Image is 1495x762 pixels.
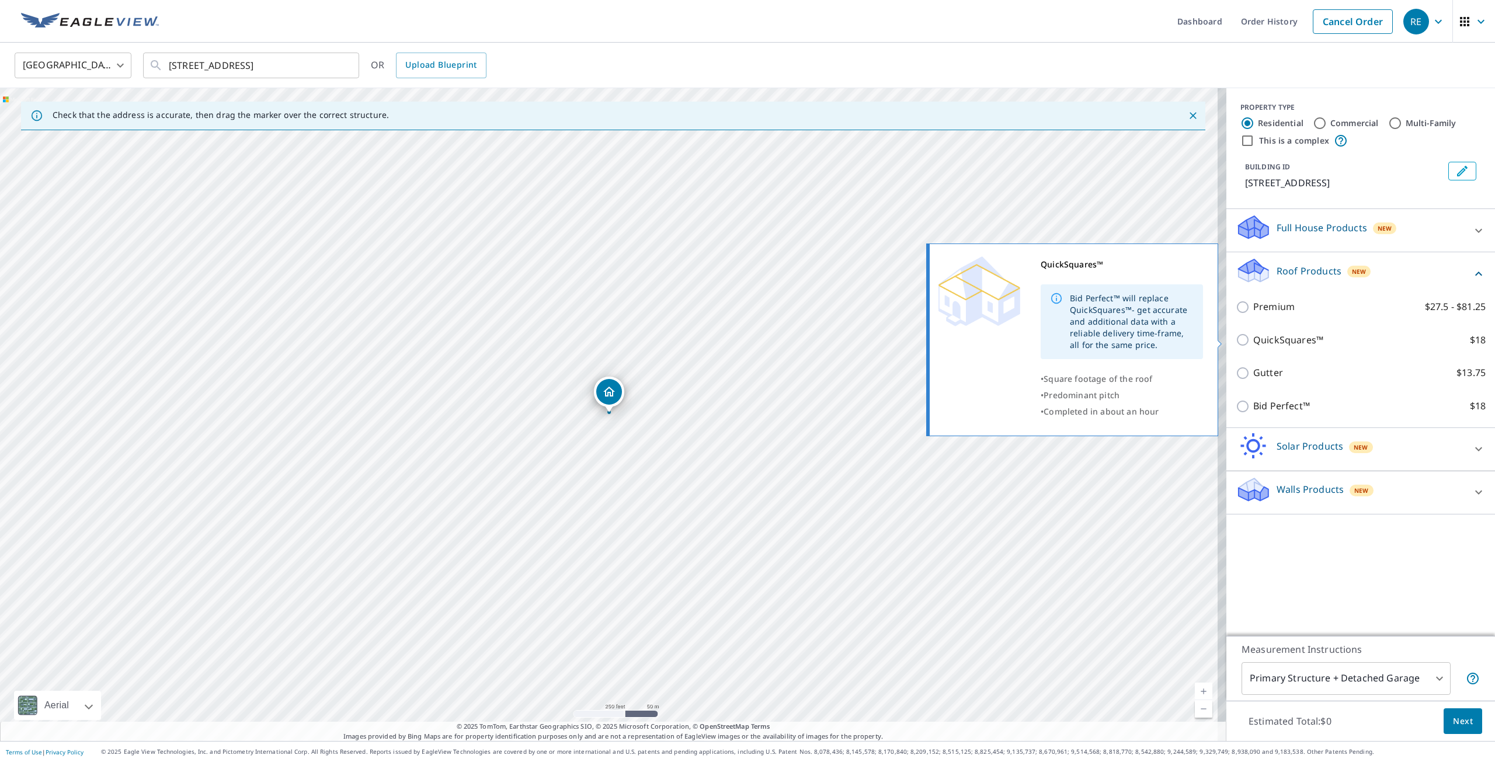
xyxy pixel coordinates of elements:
[1041,387,1203,403] div: •
[6,748,42,756] a: Terms of Use
[396,53,486,78] a: Upload Blueprint
[405,58,477,72] span: Upload Blueprint
[1245,162,1290,172] p: BUILDING ID
[700,722,749,730] a: OpenStreetMap
[1277,439,1343,453] p: Solar Products
[1044,373,1152,384] span: Square footage of the roof
[1242,642,1480,656] p: Measurement Instructions
[1466,671,1480,686] span: Your report will include the primary structure and a detached garage if one exists.
[1041,256,1203,273] div: QuickSquares™
[1406,117,1456,129] label: Multi-Family
[1041,403,1203,420] div: •
[21,13,159,30] img: EV Logo
[46,748,84,756] a: Privacy Policy
[1239,708,1341,734] p: Estimated Total: $0
[1253,333,1323,347] p: QuickSquares™
[1258,117,1303,129] label: Residential
[1236,433,1486,466] div: Solar ProductsNew
[1236,257,1486,290] div: Roof ProductsNew
[53,110,389,120] p: Check that the address is accurate, then drag the marker over the correct structure.
[1044,406,1159,417] span: Completed in about an hour
[1277,482,1344,496] p: Walls Products
[1277,264,1341,278] p: Roof Products
[1470,399,1486,413] p: $18
[751,722,770,730] a: Terms
[1242,662,1451,695] div: Primary Structure + Detached Garage
[1456,366,1486,380] p: $13.75
[1453,714,1473,729] span: Next
[1378,224,1392,233] span: New
[1403,9,1429,34] div: RE
[1259,135,1329,147] label: This is a complex
[938,256,1020,326] img: Premium
[1240,102,1481,113] div: PROPERTY TYPE
[14,691,101,720] div: Aerial
[457,722,770,732] span: © 2025 TomTom, Earthstar Geographics SIO, © 2025 Microsoft Corporation, ©
[1448,162,1476,180] button: Edit building 1
[1195,683,1212,700] a: Current Level 17, Zoom In
[1352,267,1367,276] span: New
[1195,700,1212,718] a: Current Level 17, Zoom Out
[1041,371,1203,387] div: •
[371,53,486,78] div: OR
[1253,399,1310,413] p: Bid Perfect™
[1313,9,1393,34] a: Cancel Order
[1470,333,1486,347] p: $18
[1253,366,1283,380] p: Gutter
[169,49,335,82] input: Search by address or latitude-longitude
[1425,300,1486,314] p: $27.5 - $81.25
[1444,708,1482,735] button: Next
[1245,176,1444,190] p: [STREET_ADDRESS]
[1044,389,1119,401] span: Predominant pitch
[1354,486,1369,495] span: New
[1354,443,1368,452] span: New
[1236,476,1486,509] div: Walls ProductsNew
[594,377,624,413] div: Dropped pin, building 1, Residential property, 87 Fruit St Norfolk, MA 02056
[1070,288,1194,356] div: Bid Perfect™ will replace QuickSquares™- get accurate and additional data with a reliable deliver...
[1330,117,1379,129] label: Commercial
[101,747,1489,756] p: © 2025 Eagle View Technologies, Inc. and Pictometry International Corp. All Rights Reserved. Repo...
[1236,214,1486,247] div: Full House ProductsNew
[1277,221,1367,235] p: Full House Products
[15,49,131,82] div: [GEOGRAPHIC_DATA]
[1185,108,1201,123] button: Close
[41,691,72,720] div: Aerial
[1253,300,1295,314] p: Premium
[6,749,84,756] p: |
